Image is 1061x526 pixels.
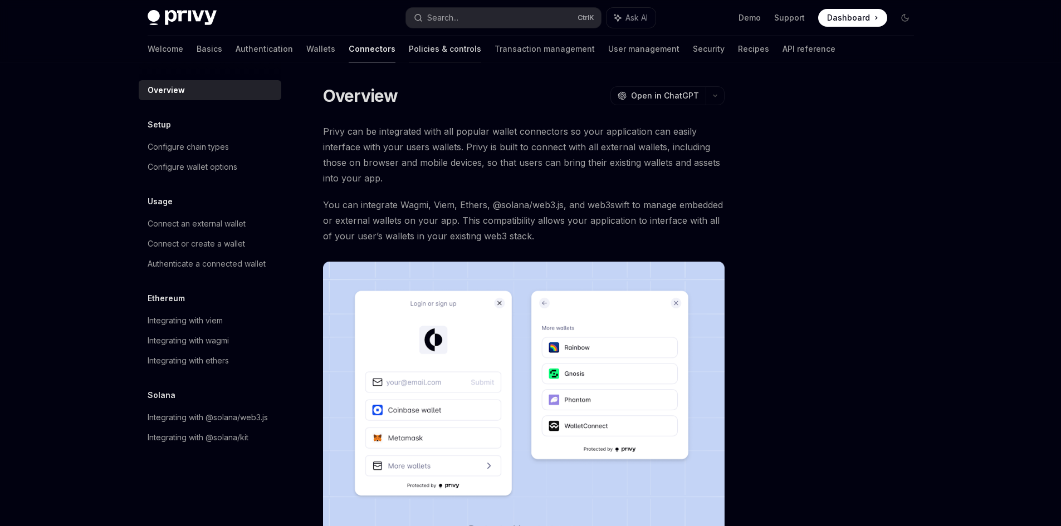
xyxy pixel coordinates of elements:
[148,160,237,174] div: Configure wallet options
[148,10,217,26] img: dark logo
[148,195,173,208] h5: Usage
[148,411,268,424] div: Integrating with @solana/web3.js
[236,36,293,62] a: Authentication
[323,86,398,106] h1: Overview
[693,36,725,62] a: Security
[631,90,699,101] span: Open in ChatGPT
[139,311,281,331] a: Integrating with viem
[306,36,335,62] a: Wallets
[578,13,594,22] span: Ctrl K
[148,354,229,367] div: Integrating with ethers
[827,12,870,23] span: Dashboard
[409,36,481,62] a: Policies & controls
[139,234,281,254] a: Connect or create a wallet
[148,83,185,97] div: Overview
[139,137,281,157] a: Configure chain types
[783,36,835,62] a: API reference
[349,36,395,62] a: Connectors
[139,214,281,234] a: Connect an external wallet
[139,254,281,274] a: Authenticate a connected wallet
[139,407,281,427] a: Integrating with @solana/web3.js
[608,36,679,62] a: User management
[148,334,229,347] div: Integrating with wagmi
[818,9,887,27] a: Dashboard
[139,157,281,177] a: Configure wallet options
[896,9,914,27] button: Toggle dark mode
[774,12,805,23] a: Support
[323,197,725,244] span: You can integrate Wagmi, Viem, Ethers, @solana/web3.js, and web3swift to manage embedded or exter...
[148,314,223,327] div: Integrating with viem
[148,237,245,250] div: Connect or create a wallet
[148,257,266,271] div: Authenticate a connected wallet
[625,12,648,23] span: Ask AI
[148,431,248,444] div: Integrating with @solana/kit
[738,36,769,62] a: Recipes
[197,36,222,62] a: Basics
[148,140,229,154] div: Configure chain types
[148,217,246,230] div: Connect an external wallet
[139,80,281,100] a: Overview
[495,36,595,62] a: Transaction management
[139,427,281,448] a: Integrating with @solana/kit
[739,12,761,23] a: Demo
[148,292,185,305] h5: Ethereum
[139,351,281,371] a: Integrating with ethers
[607,8,656,28] button: Ask AI
[406,8,601,28] button: Search...CtrlK
[148,389,175,402] h5: Solana
[148,118,171,131] h5: Setup
[427,11,458,24] div: Search...
[139,331,281,351] a: Integrating with wagmi
[610,86,706,105] button: Open in ChatGPT
[148,36,183,62] a: Welcome
[323,124,725,186] span: Privy can be integrated with all popular wallet connectors so your application can easily interfa...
